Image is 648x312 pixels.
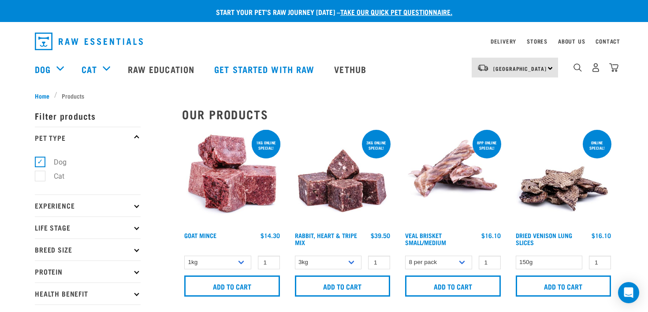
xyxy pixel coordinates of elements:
a: Veal Brisket Small/Medium [405,234,446,244]
a: Home [35,91,54,100]
span: Home [35,91,49,100]
a: Dried Venison Lung Slices [516,234,572,244]
img: Raw Essentials Logo [35,33,143,50]
img: 1175 Rabbit Heart Tripe Mix 01 [293,128,393,228]
div: $16.10 [481,232,501,239]
input: Add to cart [184,275,280,297]
div: ONLINE SPECIAL! [583,136,611,154]
img: user.png [591,63,600,72]
a: Rabbit, Heart & Tripe Mix [295,234,357,244]
img: 1207 Veal Brisket 4pp 01 [403,128,503,228]
a: Contact [596,40,620,43]
input: 1 [368,256,390,269]
a: Stores [527,40,547,43]
img: home-icon@2x.png [609,63,618,72]
input: Add to cart [295,275,391,297]
p: Filter products [35,105,141,127]
div: $39.50 [371,232,390,239]
a: Goat Mince [184,234,216,237]
p: Life Stage [35,217,141,239]
p: Protein [35,261,141,283]
div: 3kg online special! [362,136,391,154]
input: 1 [258,256,280,269]
a: About Us [558,40,585,43]
img: 1304 Venison Lung Slices 01 [514,128,614,228]
a: take our quick pet questionnaire. [340,10,452,14]
input: Add to cart [405,275,501,297]
img: van-moving.png [477,64,489,72]
a: Vethub [325,51,377,87]
nav: breadcrumbs [35,91,613,100]
a: Cat [82,62,97,76]
p: Health Benefit [35,283,141,305]
a: Raw Education [119,51,205,87]
img: home-icon-1@2x.png [574,63,582,72]
h2: Our Products [182,107,613,121]
input: 1 [479,256,501,269]
nav: dropdown navigation [28,29,620,54]
div: $14.30 [261,232,280,239]
img: 1077 Wild Goat Mince 01 [182,128,282,228]
p: Pet Type [35,127,141,149]
div: $16.10 [592,232,611,239]
label: Dog [40,157,70,168]
a: Get started with Raw [205,51,325,87]
span: [GEOGRAPHIC_DATA] [493,67,547,70]
p: Breed Size [35,239,141,261]
a: Dog [35,62,51,76]
input: 1 [589,256,611,269]
p: Experience [35,195,141,217]
div: Open Intercom Messenger [618,282,639,303]
a: Delivery [491,40,516,43]
div: 1kg online special! [252,136,280,154]
label: Cat [40,171,68,182]
div: 8pp online special! [473,136,501,154]
input: Add to cart [516,275,611,297]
